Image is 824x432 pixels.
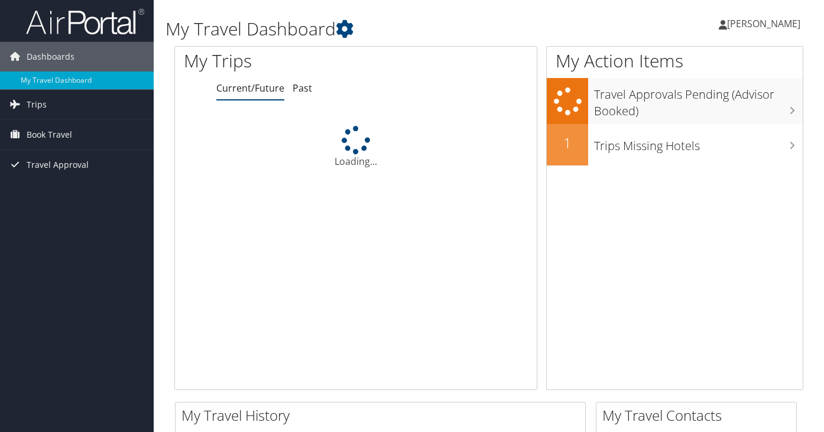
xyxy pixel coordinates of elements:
h2: My Travel History [181,405,585,425]
h1: My Travel Dashboard [166,17,596,41]
h1: My Trips [184,48,377,73]
span: Trips [27,90,47,119]
a: Current/Future [216,82,284,95]
span: [PERSON_NAME] [727,17,800,30]
span: Book Travel [27,120,72,150]
a: Past [293,82,312,95]
h3: Trips Missing Hotels [594,132,803,154]
h2: My Travel Contacts [602,405,796,425]
h3: Travel Approvals Pending (Advisor Booked) [594,80,803,119]
div: Loading... [175,126,537,168]
h2: 1 [547,133,588,153]
a: 1Trips Missing Hotels [547,124,803,165]
h1: My Action Items [547,48,803,73]
a: Travel Approvals Pending (Advisor Booked) [547,78,803,124]
a: [PERSON_NAME] [719,6,812,41]
span: Travel Approval [27,150,89,180]
img: airportal-logo.png [26,8,144,35]
span: Dashboards [27,42,74,72]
